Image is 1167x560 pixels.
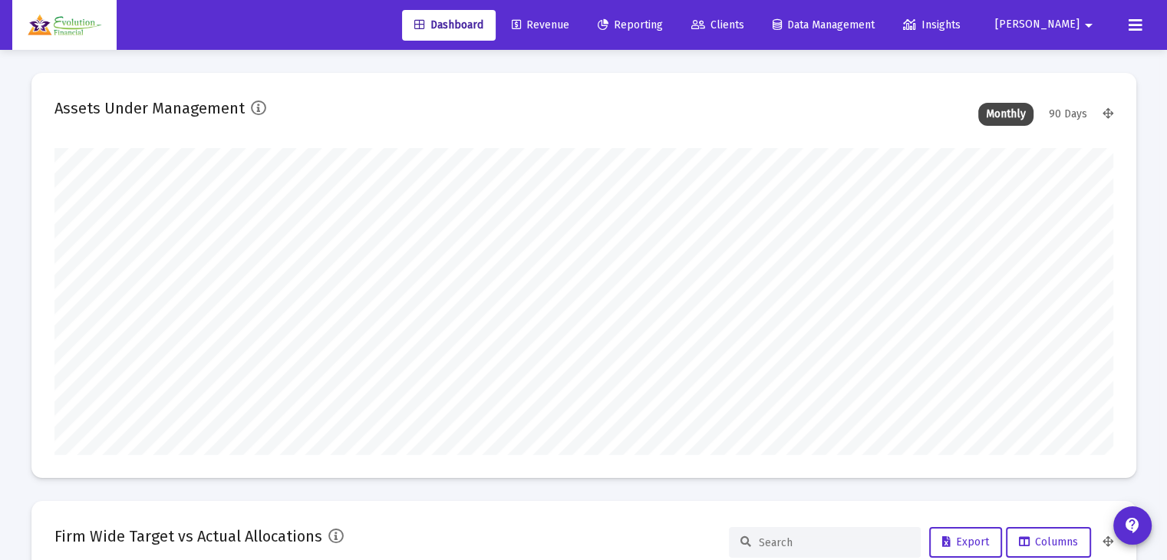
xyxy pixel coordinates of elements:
a: Clients [679,10,757,41]
span: Revenue [512,18,569,31]
span: Columns [1019,535,1078,548]
h2: Assets Under Management [54,96,245,120]
button: Columns [1006,527,1091,558]
span: [PERSON_NAME] [995,18,1080,31]
a: Dashboard [402,10,496,41]
span: Export [942,535,989,548]
span: Insights [903,18,961,31]
button: [PERSON_NAME] [977,9,1116,40]
span: Clients [691,18,744,31]
a: Revenue [499,10,582,41]
a: Reporting [585,10,675,41]
a: Insights [891,10,973,41]
img: Dashboard [24,10,105,41]
span: Dashboard [414,18,483,31]
mat-icon: contact_support [1123,516,1142,535]
button: Export [929,527,1002,558]
mat-icon: arrow_drop_down [1080,10,1098,41]
div: Monthly [978,103,1033,126]
h2: Firm Wide Target vs Actual Allocations [54,524,322,548]
input: Search [759,536,909,549]
span: Data Management [773,18,875,31]
span: Reporting [598,18,663,31]
div: 90 Days [1041,103,1095,126]
a: Data Management [760,10,887,41]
